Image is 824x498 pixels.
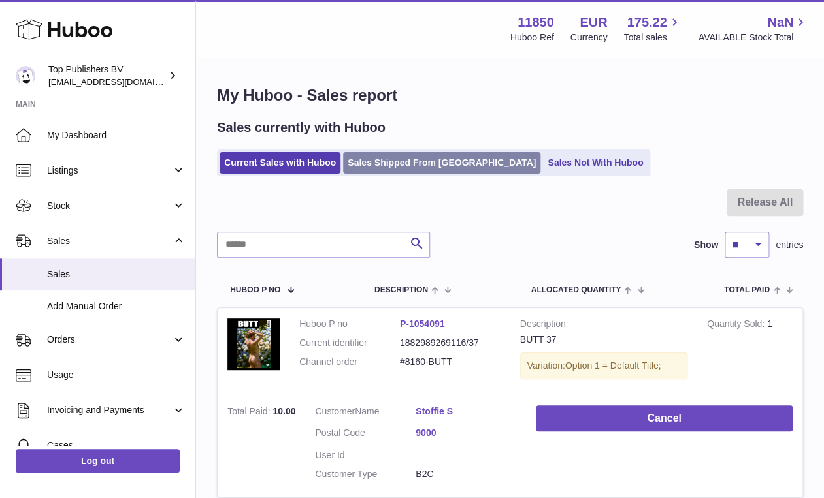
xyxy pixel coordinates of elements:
[520,352,687,379] div: Variation:
[400,356,501,368] dd: #8160-BUTT
[230,286,280,294] span: Huboo P no
[374,286,428,294] span: Description
[707,319,767,332] strong: Quantity Sold
[565,360,661,371] span: Option 1 = Default Title;
[315,427,416,443] dt: Postal Code
[47,369,186,381] span: Usage
[400,319,445,329] a: P-1054091
[580,14,607,31] strong: EUR
[315,405,416,421] dt: Name
[47,268,186,281] span: Sales
[47,404,172,416] span: Invoicing and Payments
[697,308,802,396] td: 1
[520,318,687,334] strong: Description
[623,31,682,44] span: Total sales
[315,468,416,480] dt: Customer Type
[47,300,186,313] span: Add Manual Order
[776,239,803,251] span: entries
[315,406,355,416] span: Customer
[518,14,554,31] strong: 11850
[627,14,667,31] span: 175.22
[543,152,648,174] a: Sales Not With Huboo
[623,14,682,44] a: 175.22 Total sales
[48,63,166,88] div: Top Publishers BV
[698,14,808,44] a: NaN AVAILABLE Stock Total
[220,152,340,174] a: Current Sales with Huboo
[217,85,803,106] h1: My Huboo - Sales report
[47,200,172,212] span: Stock
[416,427,516,439] a: 9000
[767,14,793,31] span: NaN
[698,31,808,44] span: AVAILABLE Stock Total
[47,439,186,452] span: Cases
[47,164,172,177] span: Listings
[299,337,400,349] dt: Current identifier
[48,76,192,87] span: [EMAIL_ADDRESS][DOMAIN_NAME]
[416,468,516,480] dd: B2C
[16,449,180,473] a: Log out
[47,334,172,346] span: Orders
[272,406,295,416] span: 10.00
[536,405,793,432] button: Cancel
[724,286,770,294] span: Total paid
[217,119,386,136] h2: Sales currently with Huboo
[416,405,516,418] a: Stoffie S
[570,31,608,44] div: Currency
[227,318,280,370] img: Butt37-Cover-Shop.jpg
[694,239,718,251] label: Show
[531,286,621,294] span: ALLOCATED Quantity
[47,235,172,247] span: Sales
[315,449,416,461] dt: User Id
[343,152,540,174] a: Sales Shipped From [GEOGRAPHIC_DATA]
[520,334,687,346] div: BUTT 37
[227,406,272,420] strong: Total Paid
[400,337,501,349] dd: 1882989269116/37
[47,129,186,142] span: My Dashboard
[299,356,400,368] dt: Channel order
[510,31,554,44] div: Huboo Ref
[16,66,35,86] img: accounts@fantasticman.com
[299,318,400,330] dt: Huboo P no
